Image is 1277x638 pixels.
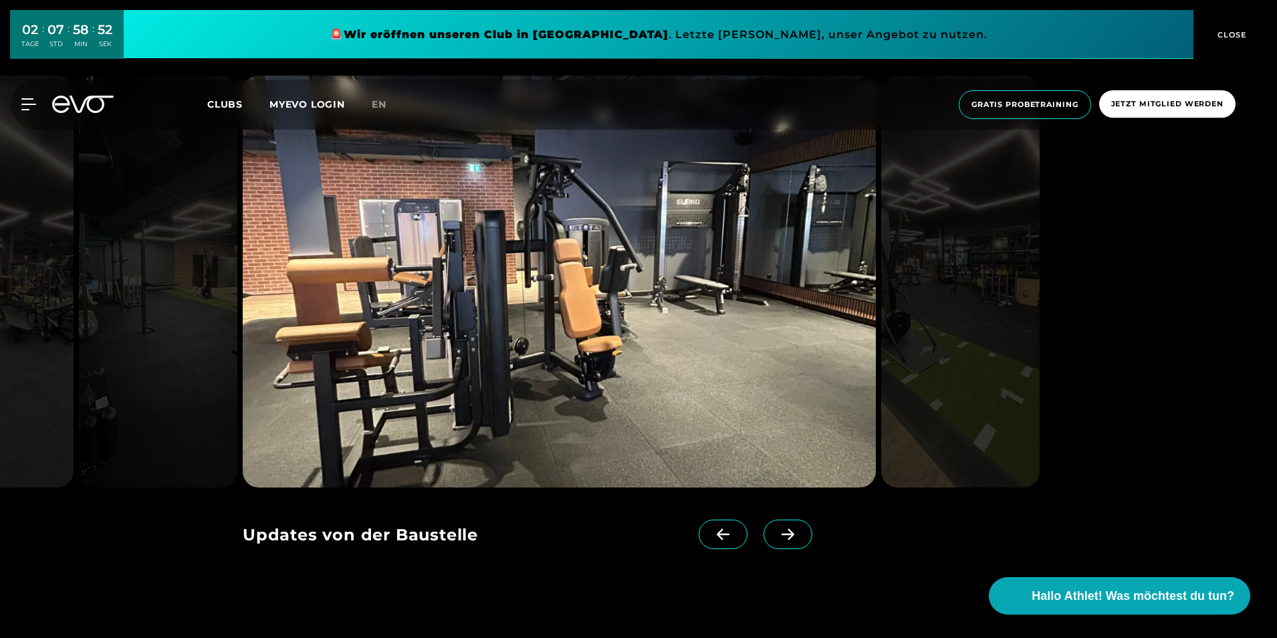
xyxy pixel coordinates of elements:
div: : [42,21,44,57]
img: evofitness [881,76,1040,488]
div: 07 [47,20,64,39]
div: TAGE [21,39,39,49]
div: : [68,21,70,57]
span: Gratis Probetraining [971,99,1078,110]
img: evofitness [79,76,237,488]
div: 52 [98,20,112,39]
div: STD [47,39,64,49]
span: Clubs [207,98,243,110]
button: CLOSE [1193,10,1267,59]
span: Jetzt Mitglied werden [1111,98,1224,110]
a: Clubs [207,98,269,110]
a: Jetzt Mitglied werden [1095,90,1240,119]
span: Hallo Athlet! Was möchtest du tun? [1032,587,1234,605]
span: en [372,98,386,110]
a: en [372,97,402,112]
span: CLOSE [1214,29,1247,41]
div: : [92,21,94,57]
button: Hallo Athlet! Was möchtest du tun? [989,577,1250,615]
img: evofitness [243,76,876,488]
div: 02 [21,20,39,39]
div: MIN [73,39,89,49]
div: SEK [98,39,112,49]
div: 58 [73,20,89,39]
a: MYEVO LOGIN [269,98,345,110]
a: Gratis Probetraining [955,90,1095,119]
